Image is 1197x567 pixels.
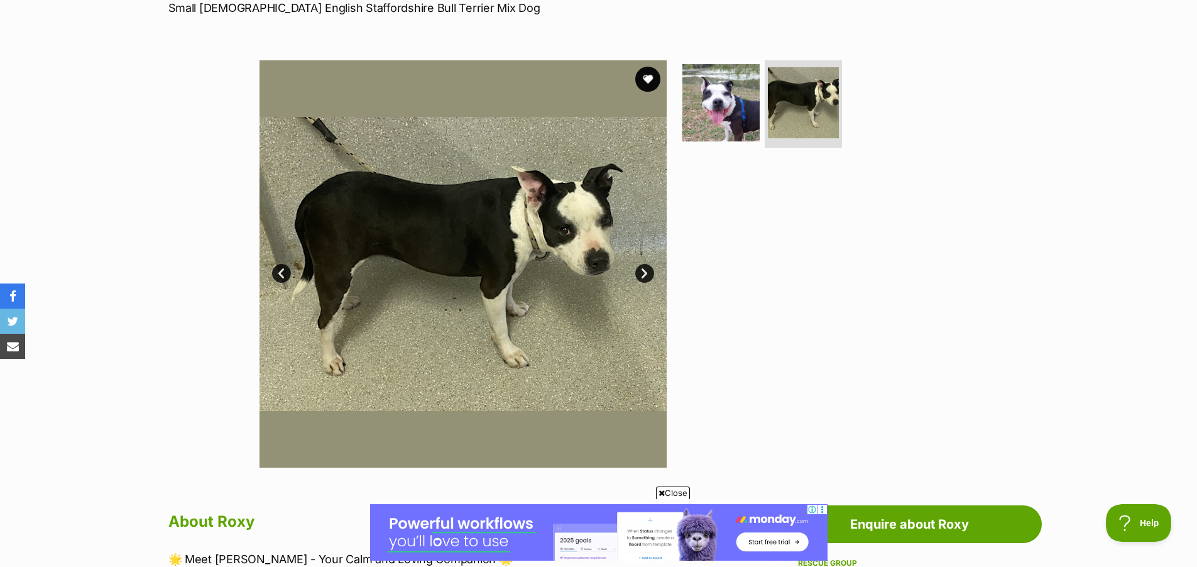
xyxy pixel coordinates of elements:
img: Photo of Roxy [682,64,760,141]
h2: About Roxy [168,508,687,536]
a: Prev [272,264,291,283]
img: Photo of Roxy [768,67,839,138]
img: Photo of Roxy [260,60,667,468]
iframe: Help Scout Beacon - Open [1106,504,1172,542]
iframe: Advertisement [370,504,828,561]
button: favourite [635,67,660,92]
span: Close [656,487,690,499]
a: Enquire about Roxy [778,505,1042,543]
a: Next [635,264,654,283]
